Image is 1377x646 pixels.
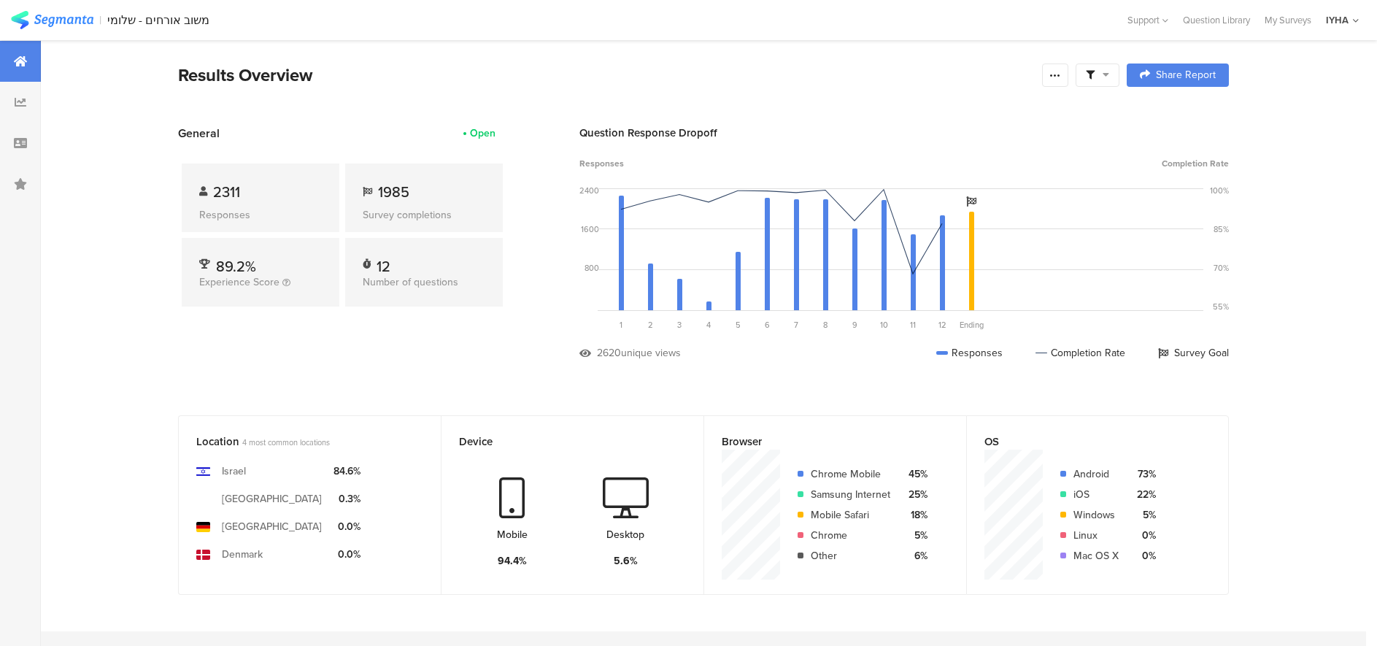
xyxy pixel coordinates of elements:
[1073,487,1119,502] div: iOS
[178,62,1035,88] div: Results Overview
[620,319,622,331] span: 1
[581,223,599,235] div: 1600
[677,319,682,331] span: 3
[470,126,495,141] div: Open
[222,464,246,479] div: Israel
[333,547,360,562] div: 0.0%
[966,196,976,207] i: Survey Goal
[1073,528,1119,543] div: Linux
[1130,466,1156,482] div: 73%
[794,319,798,331] span: 7
[378,181,409,203] span: 1985
[938,319,946,331] span: 12
[765,319,770,331] span: 6
[199,207,322,223] div: Responses
[736,319,741,331] span: 5
[1214,223,1229,235] div: 85%
[936,345,1003,361] div: Responses
[363,274,458,290] span: Number of questions
[1158,345,1229,361] div: Survey Goal
[811,528,890,543] div: Chrome
[1073,466,1119,482] div: Android
[811,507,890,523] div: Mobile Safari
[1257,13,1319,27] a: My Surveys
[597,345,621,361] div: 2620
[1130,528,1156,543] div: 0%
[196,434,399,450] div: Location
[852,319,857,331] span: 9
[579,157,624,170] span: Responses
[1162,157,1229,170] span: Completion Rate
[579,125,1229,141] div: Question Response Dropoff
[216,255,256,277] span: 89.2%
[1130,548,1156,564] div: 0%
[199,274,279,290] span: Experience Score
[1156,70,1216,80] span: Share Report
[222,547,263,562] div: Denmark
[585,262,599,274] div: 800
[222,519,322,534] div: [GEOGRAPHIC_DATA]
[902,507,927,523] div: 18%
[222,491,322,507] div: [GEOGRAPHIC_DATA]
[377,255,390,270] div: 12
[823,319,828,331] span: 8
[811,466,890,482] div: Chrome Mobile
[614,553,638,569] div: 5.6%
[579,185,599,196] div: 2400
[902,528,927,543] div: 5%
[706,319,711,331] span: 4
[606,527,644,542] div: Desktop
[333,464,360,479] div: 84.6%
[1213,301,1229,312] div: 55%
[1073,548,1119,564] div: Mac OS X
[722,434,925,450] div: Browser
[811,548,890,564] div: Other
[984,434,1187,450] div: OS
[902,548,927,564] div: 6%
[910,319,916,331] span: 11
[1035,345,1125,361] div: Completion Rate
[880,319,888,331] span: 10
[498,553,527,569] div: 94.4%
[242,437,330,448] span: 4 most common locations
[902,487,927,502] div: 25%
[497,527,528,542] div: Mobile
[459,434,662,450] div: Device
[811,487,890,502] div: Samsung Internet
[333,491,360,507] div: 0.3%
[957,319,986,331] div: Ending
[1176,13,1257,27] a: Question Library
[1127,9,1168,31] div: Support
[178,125,220,142] span: General
[99,12,101,28] div: |
[1130,507,1156,523] div: 5%
[11,11,93,29] img: segmanta logo
[621,345,681,361] div: unique views
[1130,487,1156,502] div: 22%
[363,207,485,223] div: Survey completions
[213,181,240,203] span: 2311
[1326,13,1349,27] div: IYHA
[1210,185,1229,196] div: 100%
[333,519,360,534] div: 0.0%
[1214,262,1229,274] div: 70%
[648,319,653,331] span: 2
[1073,507,1119,523] div: Windows
[902,466,927,482] div: 45%
[107,13,209,27] div: משוב אורחים - שלומי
